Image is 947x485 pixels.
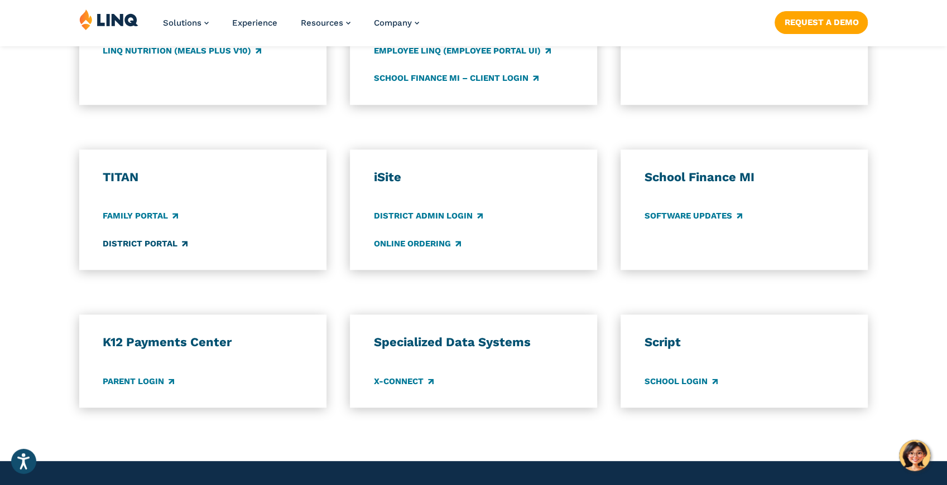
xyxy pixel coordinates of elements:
a: District Admin Login [374,210,483,222]
a: X-Connect [374,375,434,387]
a: School Login [645,375,718,387]
h3: TITAN [103,169,302,185]
img: LINQ | K‑12 Software [79,9,138,30]
h3: iSite [374,169,574,185]
a: Resources [301,18,350,28]
a: Request a Demo [775,11,868,33]
a: Software Updates [645,210,742,222]
a: Online Ordering [374,237,461,250]
a: Solutions [163,18,209,28]
nav: Button Navigation [775,9,868,33]
span: Company [374,18,412,28]
h3: K12 Payments Center [103,334,302,350]
h3: School Finance MI [645,169,844,185]
a: Family Portal [103,210,178,222]
a: Parent Login [103,375,174,387]
h3: Script [645,334,844,350]
span: Resources [301,18,343,28]
a: Experience [232,18,277,28]
a: Company [374,18,419,28]
nav: Primary Navigation [163,9,419,46]
h3: Specialized Data Systems [374,334,574,350]
a: School Finance MI – Client Login [374,72,539,84]
button: Hello, have a question? Let’s chat. [899,440,930,471]
a: Employee LINQ (Employee Portal UI) [374,45,551,57]
a: LINQ Nutrition (Meals Plus v10) [103,45,261,57]
span: Solutions [163,18,201,28]
a: District Portal [103,237,188,250]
